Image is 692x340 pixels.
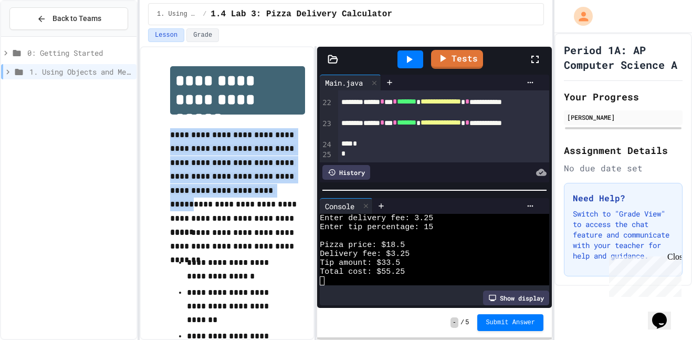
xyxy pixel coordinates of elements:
div: Main.java [320,75,381,90]
iframe: chat widget [648,298,681,329]
div: History [322,165,370,180]
h3: Need Help? [573,192,674,204]
span: 5 [465,318,469,327]
span: Pizza price: $18.5 [320,241,405,250]
div: 22 [320,98,333,119]
div: Console [320,201,360,212]
span: 1. Using Objects and Methods [29,66,132,77]
span: Enter delivery fee: 3.25 [320,214,433,223]
button: Lesson [148,28,184,42]
span: - [450,317,458,328]
span: Delivery fee: $3.25 [320,250,410,259]
div: [PERSON_NAME] [567,112,679,122]
span: 0: Getting Started [27,47,132,58]
h1: Period 1A: AP Computer Science A [564,43,683,72]
span: Enter tip percentage: 15 [320,223,433,232]
div: No due date set [564,162,683,174]
span: 1. Using Objects and Methods [157,10,198,18]
button: Grade [186,28,219,42]
span: 1.4 Lab 3: Pizza Delivery Calculator [211,8,392,20]
span: / [460,318,464,327]
div: Show display [483,291,549,305]
div: My Account [563,4,595,28]
span: Submit Answer [486,318,535,327]
div: 23 [320,119,333,140]
div: Chat with us now!Close [4,4,72,67]
div: 25 [320,150,333,160]
p: Switch to "Grade View" to access the chat feature and communicate with your teacher for help and ... [573,209,674,261]
button: Back to Teams [9,7,128,30]
button: Submit Answer [477,314,543,331]
a: Tests [431,50,483,69]
div: Main.java [320,77,368,88]
h2: Your Progress [564,89,683,104]
span: Total cost: $55.25 [320,267,405,276]
iframe: chat widget [605,252,681,297]
div: Console [320,198,373,214]
span: Tip amount: $33.5 [320,259,400,267]
div: 24 [320,140,333,150]
span: / [203,10,206,18]
span: Back to Teams [53,13,101,24]
h2: Assignment Details [564,143,683,158]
